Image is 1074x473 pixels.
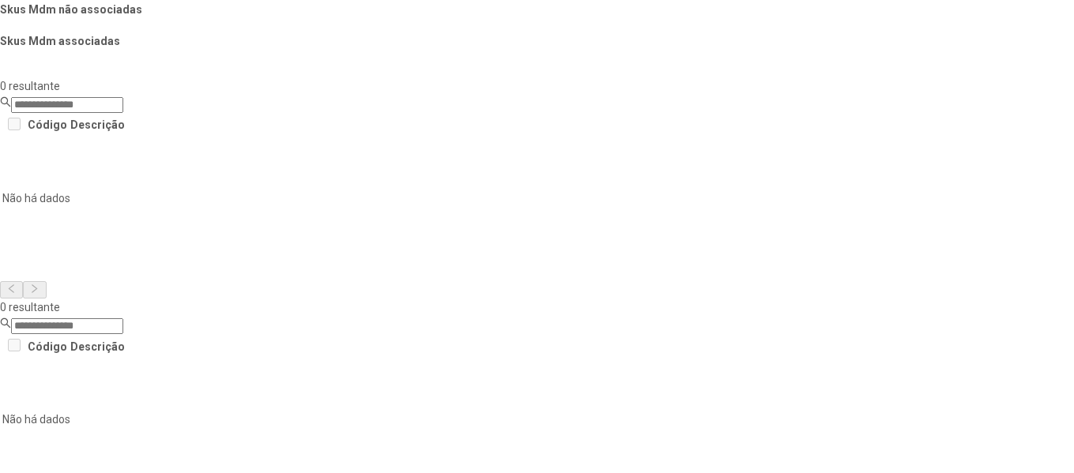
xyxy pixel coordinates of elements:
th: Código [27,114,68,136]
p: Não há dados [2,411,379,428]
th: Código [27,336,68,357]
p: Não há dados [2,190,379,207]
th: Descrição [70,114,126,136]
th: Descrição [70,336,126,357]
